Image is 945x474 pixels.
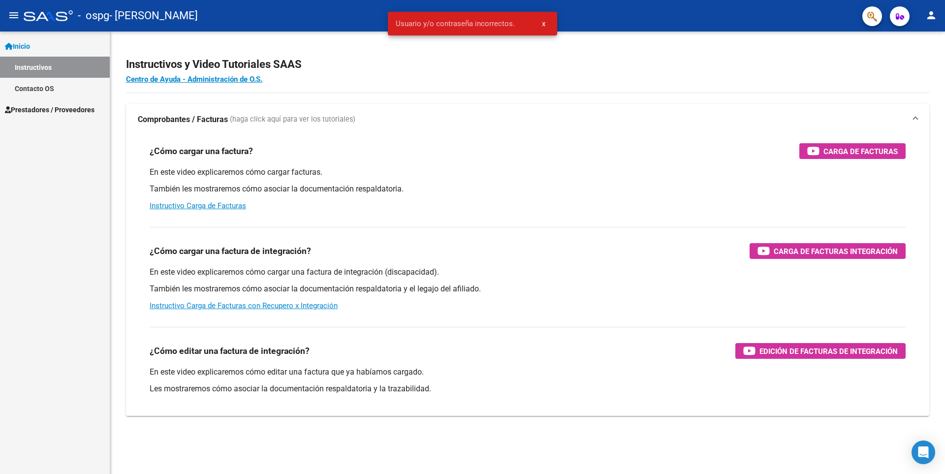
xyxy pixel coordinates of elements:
[8,9,20,21] mat-icon: menu
[126,104,929,135] mat-expansion-panel-header: Comprobantes / Facturas (haga click aquí para ver los tutoriales)
[78,5,109,27] span: - ospg
[138,114,228,125] strong: Comprobantes / Facturas
[150,284,906,294] p: También les mostraremos cómo asociar la documentación respaldatoria y el legajo del afiliado.
[150,367,906,378] p: En este video explicaremos cómo editar una factura que ya habíamos cargado.
[150,244,311,258] h3: ¿Cómo cargar una factura de integración?
[735,343,906,359] button: Edición de Facturas de integración
[542,19,545,28] span: x
[109,5,198,27] span: - [PERSON_NAME]
[126,75,262,84] a: Centro de Ayuda - Administración de O.S.
[5,104,94,115] span: Prestadores / Proveedores
[126,55,929,74] h2: Instructivos y Video Tutoriales SAAS
[150,267,906,278] p: En este video explicaremos cómo cargar una factura de integración (discapacidad).
[912,441,935,464] div: Open Intercom Messenger
[150,144,253,158] h3: ¿Cómo cargar una factura?
[150,301,338,310] a: Instructivo Carga de Facturas con Recupero x Integración
[750,243,906,259] button: Carga de Facturas Integración
[774,245,898,257] span: Carga de Facturas Integración
[150,184,906,194] p: También les mostraremos cómo asociar la documentación respaldatoria.
[230,114,355,125] span: (haga click aquí para ver los tutoriales)
[823,145,898,158] span: Carga de Facturas
[396,19,515,29] span: Usuario y/o contraseña incorrectos.
[925,9,937,21] mat-icon: person
[759,345,898,357] span: Edición de Facturas de integración
[126,135,929,416] div: Comprobantes / Facturas (haga click aquí para ver los tutoriales)
[150,201,246,210] a: Instructivo Carga de Facturas
[534,15,553,32] button: x
[799,143,906,159] button: Carga de Facturas
[5,41,30,52] span: Inicio
[150,383,906,394] p: Les mostraremos cómo asociar la documentación respaldatoria y la trazabilidad.
[150,344,310,358] h3: ¿Cómo editar una factura de integración?
[150,167,906,178] p: En este video explicaremos cómo cargar facturas.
